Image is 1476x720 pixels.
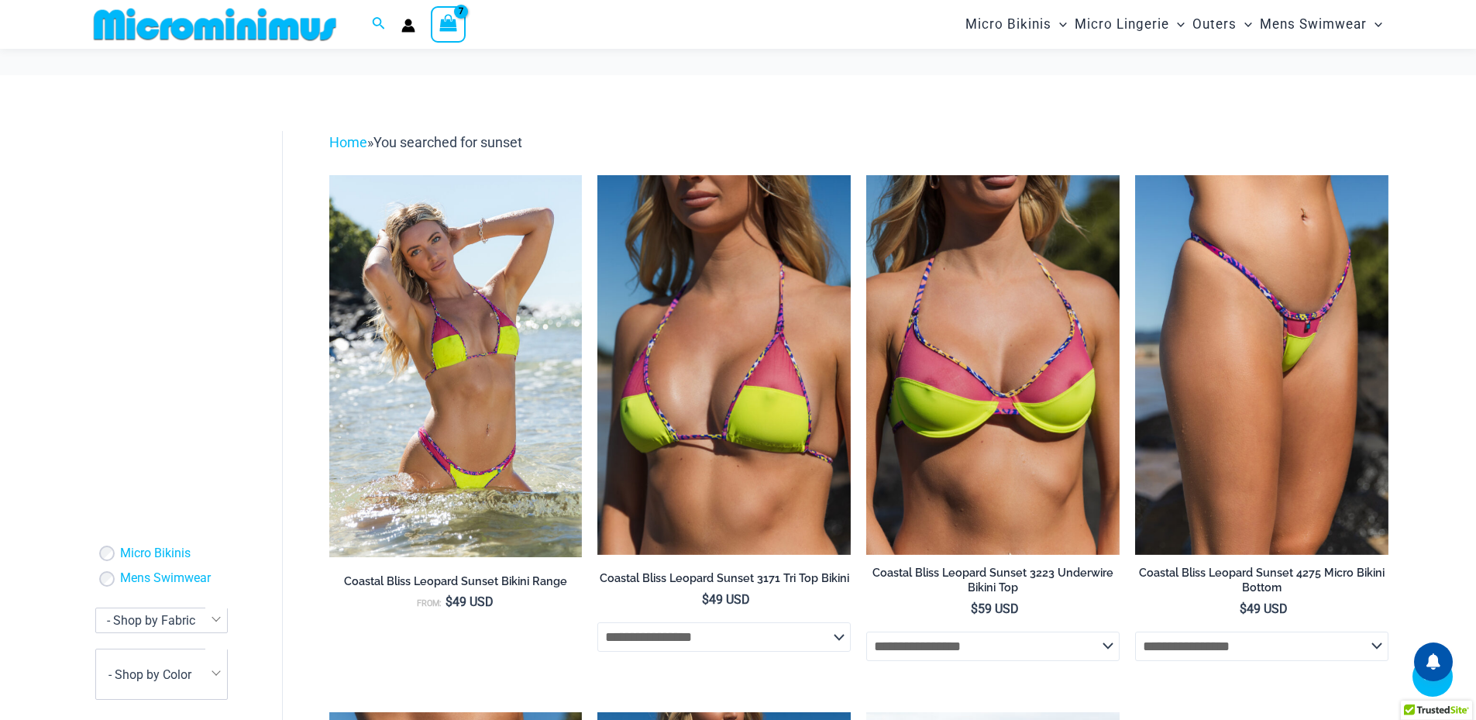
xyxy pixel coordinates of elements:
iframe: TrustedSite Certified [95,119,235,429]
bdi: 49 USD [702,592,750,607]
span: Mens Swimwear [1260,5,1367,44]
bdi: 59 USD [971,601,1019,616]
a: Coastal Bliss Leopard Sunset 4275 Micro Bikini Bottom [1135,566,1388,601]
a: Micro LingerieMenu ToggleMenu Toggle [1071,5,1189,44]
bdi: 49 USD [1240,601,1288,616]
a: Coastal Bliss Leopard Sunset 4275 Micro Bikini 01Coastal Bliss Leopard Sunset 4275 Micro Bikini 0... [1135,175,1388,555]
a: Mens Swimwear [120,570,211,587]
span: Micro Bikinis [965,5,1051,44]
span: Menu Toggle [1237,5,1252,44]
span: - Shop by Fabric [95,608,228,633]
span: Micro Lingerie [1075,5,1169,44]
span: - Shop by Fabric [107,613,195,628]
span: » [329,134,522,150]
img: MM SHOP LOGO FLAT [88,7,342,42]
img: Coastal Bliss Leopard Sunset 4275 Micro Bikini 01 [1135,175,1388,555]
a: Account icon link [401,19,415,33]
span: Menu Toggle [1051,5,1067,44]
a: View Shopping Cart, 7 items [431,6,466,42]
span: From: [417,598,442,608]
img: Coastal Bliss Leopard Sunset 3171 Tri Top 01 [597,175,851,555]
h2: Coastal Bliss Leopard Sunset 4275 Micro Bikini Bottom [1135,566,1388,594]
a: Mens SwimwearMenu ToggleMenu Toggle [1256,5,1386,44]
a: Micro Bikinis [120,546,191,562]
a: OutersMenu ToggleMenu Toggle [1189,5,1256,44]
span: $ [446,594,452,609]
span: Menu Toggle [1367,5,1382,44]
a: Micro BikinisMenu ToggleMenu Toggle [962,5,1071,44]
img: Coastal Bliss Leopard Sunset 3223 Underwire Top 01 [866,175,1120,555]
a: Coastal Bliss Leopard Sunset Bikini Range [329,574,583,594]
img: Coastal Bliss Leopard Sunset 3171 Tri Top 4371 Thong Bikini 06 [329,175,583,557]
nav: Site Navigation [959,2,1389,47]
span: Menu Toggle [1169,5,1185,44]
span: $ [971,601,978,616]
a: Home [329,134,367,150]
a: Coastal Bliss Leopard Sunset 3223 Underwire Top 01Coastal Bliss Leopard Sunset 3223 Underwire Top... [866,175,1120,555]
span: - Shop by Fabric [96,608,227,632]
a: Coastal Bliss Leopard Sunset 3171 Tri Top Bikini [597,571,851,591]
h2: Coastal Bliss Leopard Sunset Bikini Range [329,574,583,589]
bdi: 49 USD [446,594,494,609]
a: Search icon link [372,15,386,34]
span: - Shop by Color [108,667,191,682]
h2: Coastal Bliss Leopard Sunset 3223 Underwire Bikini Top [866,566,1120,594]
h2: Coastal Bliss Leopard Sunset 3171 Tri Top Bikini [597,571,851,586]
span: $ [702,592,709,607]
a: Coastal Bliss Leopard Sunset 3171 Tri Top 4371 Thong Bikini 06Coastal Bliss Leopard Sunset 3171 T... [329,175,583,557]
span: $ [1240,601,1247,616]
a: Coastal Bliss Leopard Sunset 3171 Tri Top 01Coastal Bliss Leopard Sunset 3171 Tri Top 4371 Thong ... [597,175,851,555]
span: - Shop by Color [95,649,228,700]
span: - Shop by Color [96,649,227,699]
span: Outers [1192,5,1237,44]
a: Coastal Bliss Leopard Sunset 3223 Underwire Bikini Top [866,566,1120,601]
span: You searched for sunset [373,134,522,150]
